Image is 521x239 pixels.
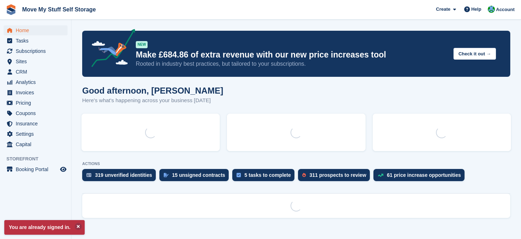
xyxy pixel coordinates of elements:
img: prospect-51fa495bee0391a8d652442698ab0144808aea92771e9ea1ae160a38d050c398.svg [302,173,306,177]
img: task-75834270c22a3079a89374b754ae025e5fb1db73e45f91037f5363f120a921f8.svg [237,173,241,177]
a: menu [4,25,68,35]
a: 319 unverified identities [82,169,159,185]
a: menu [4,129,68,139]
button: Check it out → [453,48,496,60]
span: Sites [16,56,59,66]
a: menu [4,56,68,66]
a: 15 unsigned contracts [159,169,233,185]
span: Account [496,6,515,13]
span: Settings [16,129,59,139]
span: Pricing [16,98,59,108]
img: verify_identity-adf6edd0f0f0b5bbfe63781bf79b02c33cf7c696d77639b501bdc392416b5a36.svg [86,173,91,177]
a: menu [4,88,68,98]
img: price_increase_opportunities-93ffe204e8149a01c8c9dc8f82e8f89637d9d84a8eef4429ea346261dce0b2c0.svg [378,174,383,177]
a: menu [4,164,68,174]
span: Booking Portal [16,164,59,174]
span: Analytics [16,77,59,87]
span: Subscriptions [16,46,59,56]
p: Rooted in industry best practices, but tailored to your subscriptions. [136,60,448,68]
a: menu [4,108,68,118]
a: menu [4,77,68,87]
div: 311 prospects to review [309,172,366,178]
a: Preview store [59,165,68,174]
span: Home [16,25,59,35]
span: Tasks [16,36,59,46]
a: menu [4,119,68,129]
a: Move My Stuff Self Storage [19,4,99,15]
a: 5 tasks to complete [232,169,298,185]
p: You are already signed in. [4,220,85,235]
h1: Good afternoon, [PERSON_NAME] [82,86,223,95]
p: ACTIONS [82,161,510,166]
span: CRM [16,67,59,77]
div: NEW [136,41,148,48]
a: menu [4,67,68,77]
p: Make £684.86 of extra revenue with our new price increases tool [136,50,448,60]
span: Insurance [16,119,59,129]
span: Storefront [6,155,71,163]
img: stora-icon-8386f47178a22dfd0bd8f6a31ec36ba5ce8667c1dd55bd0f319d3a0aa187defe.svg [6,4,16,15]
div: 61 price increase opportunities [387,172,461,178]
a: 61 price increase opportunities [373,169,468,185]
span: Help [471,6,481,13]
span: Capital [16,139,59,149]
span: Coupons [16,108,59,118]
img: Dan [488,6,495,13]
a: 311 prospects to review [298,169,373,185]
div: 319 unverified identities [95,172,152,178]
span: Create [436,6,450,13]
div: 5 tasks to complete [244,172,291,178]
a: menu [4,139,68,149]
img: contract_signature_icon-13c848040528278c33f63329250d36e43548de30e8caae1d1a13099fd9432cc5.svg [164,173,169,177]
span: Invoices [16,88,59,98]
a: menu [4,46,68,56]
img: price-adjustments-announcement-icon-8257ccfd72463d97f412b2fc003d46551f7dbcb40ab6d574587a9cd5c0d94... [85,29,135,70]
p: Here's what's happening across your business [DATE] [82,96,223,105]
a: menu [4,98,68,108]
a: menu [4,36,68,46]
div: 15 unsigned contracts [172,172,225,178]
